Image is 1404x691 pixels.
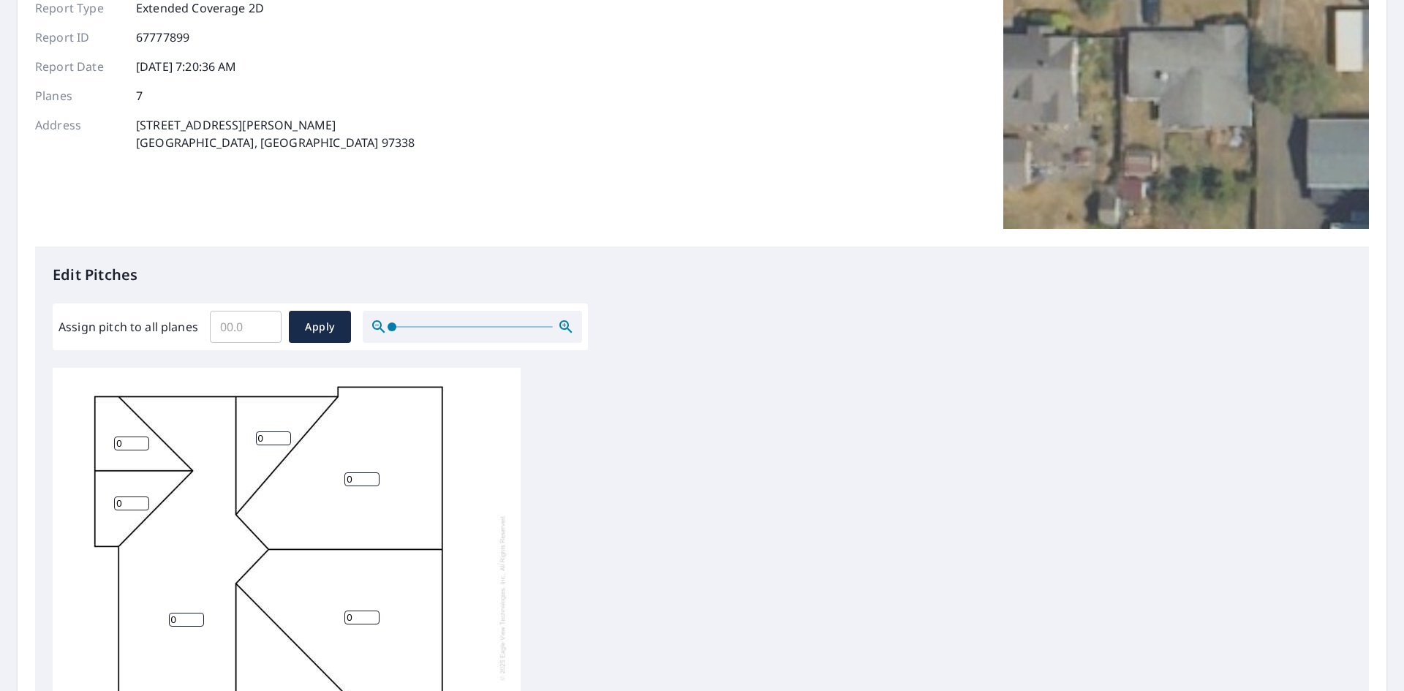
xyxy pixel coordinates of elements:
[35,87,123,105] p: Planes
[136,29,189,46] p: 67777899
[35,116,123,151] p: Address
[301,318,339,336] span: Apply
[35,58,123,75] p: Report Date
[136,87,143,105] p: 7
[53,264,1351,286] p: Edit Pitches
[136,116,415,151] p: [STREET_ADDRESS][PERSON_NAME] [GEOGRAPHIC_DATA], [GEOGRAPHIC_DATA] 97338
[35,29,123,46] p: Report ID
[136,58,237,75] p: [DATE] 7:20:36 AM
[58,318,198,336] label: Assign pitch to all planes
[289,311,351,343] button: Apply
[210,306,282,347] input: 00.0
